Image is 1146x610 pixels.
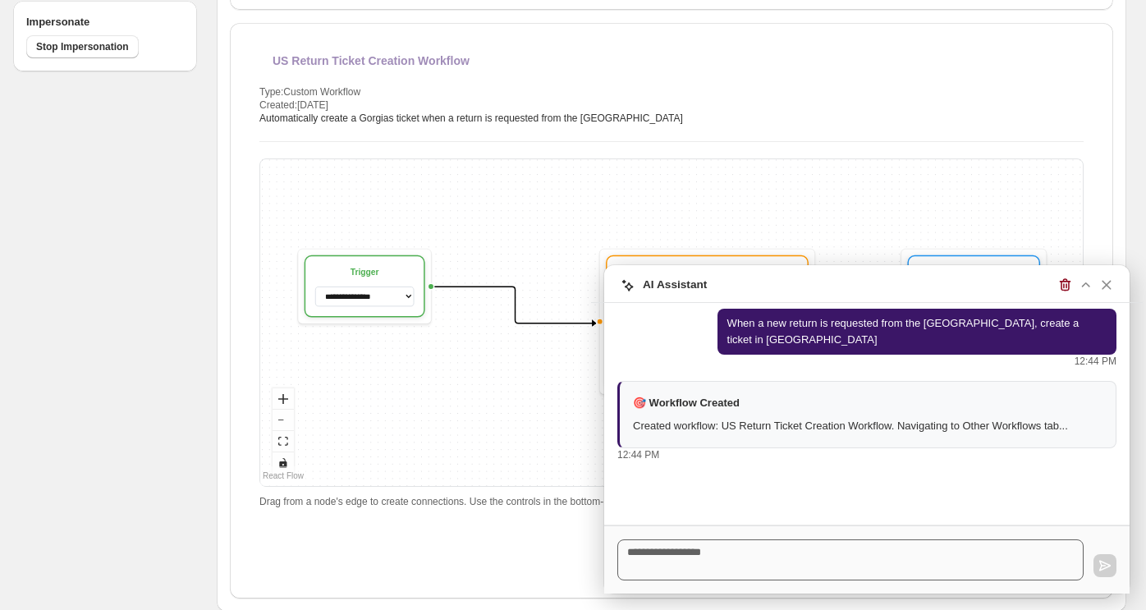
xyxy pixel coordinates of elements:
[727,315,1107,348] p: When a new return is requested from the [GEOGRAPHIC_DATA], create a ticket in [GEOGRAPHIC_DATA]
[26,35,139,58] button: Stop Impersonation
[273,388,294,474] div: React Flow controls
[901,249,1047,321] div: Action
[259,495,1084,508] p: Drag from a node's edge to create connections. Use the controls in the bottom-right to zoom and pan.
[259,85,1084,99] p: Type: Custom Workflow
[633,418,1102,434] p: Created workflow: US Return Ticket Creation Workflow. Navigating to Other Workflows tab...
[36,40,129,53] span: Stop Impersonation
[273,388,294,410] button: zoom in
[434,287,596,323] g: Edge from trigger to check_country
[273,53,470,69] h2: US Return Ticket Creation Workflow
[263,471,304,480] a: React Flow attribution
[273,452,294,474] button: toggle interactivity
[273,410,294,431] button: zoom out
[599,249,815,395] div: Shipping Country is [GEOGRAPHIC_DATA]Operator:Country:
[26,14,184,30] h4: Impersonate
[298,249,432,324] div: Trigger
[643,277,707,294] h3: AI Assistant
[1075,355,1116,368] p: 12:44 PM
[259,99,1084,112] p: Created: [DATE]
[273,431,294,452] button: fit view
[633,395,740,411] p: 🎯 Workflow Created
[351,266,379,278] div: Trigger
[259,112,1084,125] p: Automatically create a Gorgias ticket when a return is requested from the [GEOGRAPHIC_DATA]
[617,448,659,461] p: 12:44 PM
